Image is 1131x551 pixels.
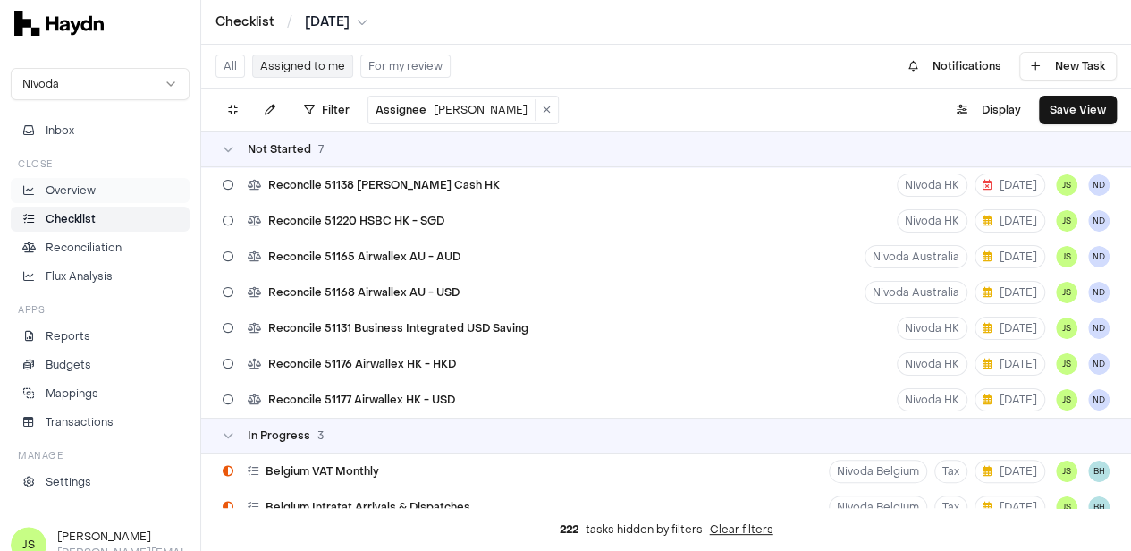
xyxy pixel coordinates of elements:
button: ND [1088,353,1110,375]
span: 7 [318,142,324,157]
button: Nivoda Belgium [829,460,927,483]
div: tasks hidden by filters [201,508,1131,551]
button: Assigned to me [252,55,353,78]
button: Nivoda Australia [865,281,967,304]
a: Checklist [215,13,274,31]
button: [DATE] [975,352,1045,376]
span: Belgium Intratat Arrivals & Dispatches [266,500,470,514]
a: Budgets [11,352,190,377]
button: [DATE] [975,496,1045,519]
button: JS [1056,389,1077,411]
button: JS [1056,353,1077,375]
button: [DATE] [975,317,1045,340]
a: Flux Analysis [11,264,190,289]
span: Reconcile 51176 Airwallex HK - HKD [268,357,456,371]
span: 3 [317,428,324,443]
button: New Task [1019,52,1117,81]
button: ND [1088,174,1110,196]
span: Belgium VAT Monthly [266,464,379,479]
p: Overview [46,182,96,199]
a: Mappings [11,381,190,406]
button: [DATE] [975,281,1045,304]
p: Mappings [46,386,98,402]
span: [DATE] [983,285,1037,300]
span: In Progress [248,428,310,443]
button: JS [1056,496,1077,518]
span: [DATE] [305,13,350,31]
a: Transactions [11,410,190,435]
p: Settings [46,474,91,490]
img: svg+xml,%3c [14,11,104,36]
span: Reconcile 51131 Business Integrated USD Saving [268,321,528,335]
p: Budgets [46,357,91,373]
span: ND [1088,282,1110,303]
span: Assignee [376,103,426,117]
button: Notifications [898,52,1012,81]
button: [DATE] [305,13,367,31]
p: Reconciliation [46,240,122,256]
span: [DATE] [983,393,1037,407]
button: [DATE] [975,388,1045,411]
p: Flux Analysis [46,268,113,284]
span: [DATE] [983,250,1037,264]
span: 222 [560,522,578,537]
h3: Manage [18,449,63,462]
button: Inbox [11,118,190,143]
span: [DATE] [983,500,1037,514]
span: BH [1088,496,1110,518]
button: BH [1088,461,1110,482]
a: Reports [11,324,190,349]
button: Nivoda HK [897,317,967,340]
span: [DATE] [983,464,1037,479]
button: Tax [934,496,967,519]
button: All [215,55,245,78]
span: Not Started [248,142,311,157]
button: Nivoda Belgium [829,496,927,519]
button: Assignee[PERSON_NAME] [368,99,536,121]
button: [DATE] [975,174,1045,197]
button: Nivoda Australia [865,245,967,268]
p: Transactions [46,414,114,430]
button: ND [1088,246,1110,267]
span: Inbox [46,123,74,139]
button: Display [946,96,1032,124]
span: [DATE] [983,321,1037,335]
a: Reconciliation [11,235,190,260]
a: Checklist [11,207,190,232]
button: JS [1056,174,1077,196]
button: Save View [1039,96,1117,124]
span: Reconcile 51177 Airwallex HK - USD [268,393,455,407]
p: Reports [46,328,90,344]
span: JS [1056,461,1077,482]
a: Settings [11,470,190,495]
button: ND [1088,389,1110,411]
button: ND [1088,318,1110,339]
span: JS [1056,282,1077,303]
button: ND [1088,210,1110,232]
nav: breadcrumb [215,13,367,31]
button: JS [1056,246,1077,267]
h3: [PERSON_NAME] [57,529,190,545]
span: JS [1056,318,1077,339]
span: Reconcile 51220 HSBC HK - SGD [268,214,444,228]
button: Clear filters [710,522,773,537]
button: Nivoda HK [897,352,967,376]
span: Reconcile 51138 [PERSON_NAME] Cash HK [268,178,500,192]
button: Nivoda HK [897,388,967,411]
button: Filter [293,96,360,124]
button: JS [1056,210,1077,232]
a: Overview [11,178,190,203]
span: Reconcile 51168 Airwallex AU - USD [268,285,460,300]
h3: Close [18,157,53,171]
span: / [283,13,296,30]
span: [DATE] [983,178,1037,192]
button: Tax [934,460,967,483]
